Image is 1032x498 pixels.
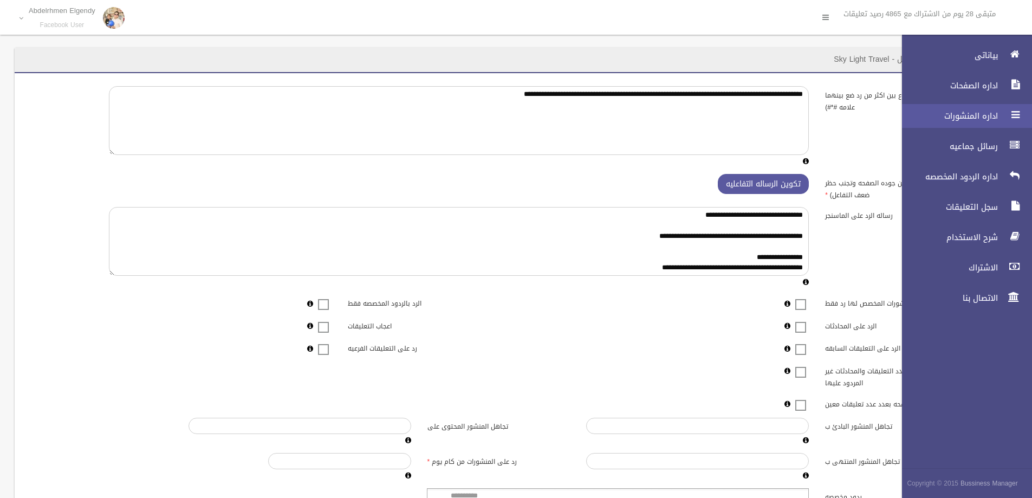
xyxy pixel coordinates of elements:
label: الرد على التعليق (للتنوع بين اكثر من رد ضع بينهما علامه #*#) [817,86,976,113]
span: الاتصال بنا [893,293,1001,303]
span: شرح الاستخدام [893,232,1001,243]
label: ايقاف تفعيل الصفحه بعدد عدد تعليقات معين [817,395,976,410]
label: تجاهل المنشور المنتهى ب [817,453,976,468]
span: رسائل جماعيه [893,141,1001,152]
span: Copyright © 2015 [907,477,958,489]
label: الرد على التعليقات السابقه [817,340,976,355]
a: شرح الاستخدام [893,225,1032,249]
label: الرد على المنشورات المخصص لها رد فقط [817,295,976,310]
header: اداره الصفحات / تعديل - Sky Light Travel [821,49,983,70]
span: سجل التعليقات [893,202,1001,212]
label: ارسال تقرير يومى بعدد التعليقات والمحادثات غير المردود عليها [817,362,976,389]
a: سجل التعليقات [893,195,1032,219]
a: اداره الردود المخصصه [893,165,1032,189]
label: تجاهل المنشور البادئ ب [817,418,976,433]
label: رساله v (افضل لتحسين جوده الصفحه وتجنب حظر ضعف التفاعل) [817,174,976,201]
span: الاشتراك [893,262,1001,273]
span: بياناتى [893,50,1001,61]
strong: Bussiness Manager [960,477,1018,489]
span: اداره الصفحات [893,80,1001,91]
span: اداره الردود المخصصه [893,171,1001,182]
label: الرد بالردود المخصصه فقط [340,295,499,310]
p: Abdelrhmen Elgendy [29,7,95,15]
label: رساله الرد على الماسنجر [817,207,976,222]
label: الرد على المحادثات [817,317,976,332]
a: اداره الصفحات [893,74,1032,98]
a: الاتصال بنا [893,286,1032,310]
label: تجاهل المنشور المحتوى على [419,418,579,433]
button: تكوين الرساله التفاعليه [718,174,809,194]
a: بياناتى [893,43,1032,67]
label: اعجاب التعليقات [340,317,499,332]
small: Facebook User [29,21,95,29]
label: رد على التعليقات الفرعيه [340,340,499,355]
span: اداره المنشورات [893,111,1001,121]
a: رسائل جماعيه [893,134,1032,158]
label: رد على المنشورات من كام يوم [419,453,579,468]
a: اداره المنشورات [893,104,1032,128]
a: الاشتراك [893,256,1032,280]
